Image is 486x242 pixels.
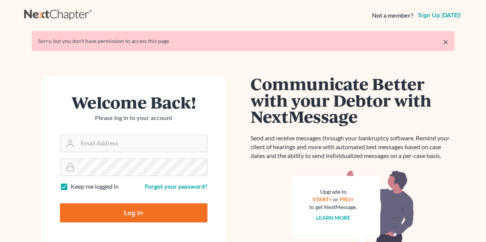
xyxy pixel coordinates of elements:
input: Email Address [78,135,207,152]
a: START+ [313,196,332,202]
div: to get NextMessage. [310,203,357,211]
a: Forgot your password? [145,183,207,190]
span: or [333,196,338,202]
div: Upgrade to [310,188,357,196]
h1: Communicate Better with your Debtor with NextMessage [251,76,454,125]
a: × [443,37,448,46]
a: Sign up [DATE]! [416,12,462,18]
label: Keep me logged in [71,182,119,191]
strong: Not a member? [372,11,413,20]
p: Please log in to your account [60,114,207,122]
a: PRO+ [340,196,354,202]
h1: Welcome Back! [60,94,207,110]
p: Send and receive messages through your bankruptcy software. Remind your client of hearings and mo... [251,134,454,160]
div: Sorry, but you don't have permission to access this page [38,37,448,45]
input: Log In [60,203,207,222]
a: Learn more [316,214,350,221]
